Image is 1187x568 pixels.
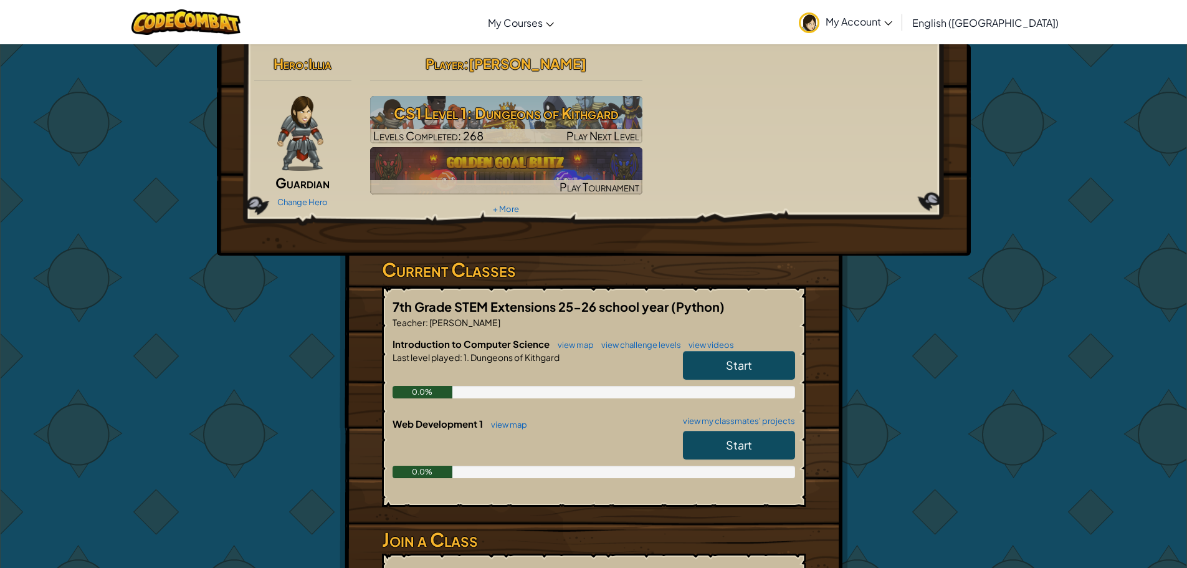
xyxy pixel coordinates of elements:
a: + More [493,204,519,214]
span: My Account [826,15,892,28]
span: 7th Grade STEM Extensions 25-26 school year [393,299,671,314]
span: : [426,317,428,328]
a: view my classmates' projects [677,417,795,425]
span: Hero [274,55,303,72]
a: My Courses [482,6,560,39]
span: Last level played [393,352,460,363]
span: Dungeons of Kithgard [469,352,560,363]
img: CS1 Level 1: Dungeons of Kithgard [370,96,642,143]
h3: CS1 Level 1: Dungeons of Kithgard [370,99,642,127]
a: view videos [682,340,734,350]
a: Change Hero [277,197,328,207]
img: CodeCombat logo [131,9,241,35]
span: [PERSON_NAME] [469,55,586,72]
h3: Current Classes [382,256,806,284]
img: avatar [799,12,819,33]
span: Play Next Level [566,128,639,143]
span: : [460,352,462,363]
div: 0.0% [393,466,453,478]
div: 0.0% [393,386,453,398]
img: guardian-pose.png [277,96,323,171]
span: Start [726,358,752,372]
span: Teacher [393,317,426,328]
span: Introduction to Computer Science [393,338,551,350]
span: : [303,55,308,72]
span: 1. [462,352,469,363]
span: : [464,55,469,72]
a: view map [485,420,527,430]
span: (Python) [671,299,725,314]
a: view challenge levels [595,340,681,350]
a: view map [551,340,594,350]
span: Play Tournament [560,180,639,194]
span: Illia [308,55,331,72]
span: Player [426,55,464,72]
a: My Account [793,2,899,42]
span: Start [726,438,752,452]
span: English ([GEOGRAPHIC_DATA]) [912,16,1059,29]
span: My Courses [488,16,543,29]
span: [PERSON_NAME] [428,317,500,328]
h3: Join a Class [382,526,806,554]
span: Levels Completed: 268 [373,128,484,143]
a: Play Next Level [370,96,642,143]
span: Web Development 1 [393,418,485,430]
span: Guardian [275,174,330,191]
a: Play Tournament [370,147,642,195]
a: English ([GEOGRAPHIC_DATA]) [906,6,1065,39]
img: Golden Goal [370,147,642,195]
